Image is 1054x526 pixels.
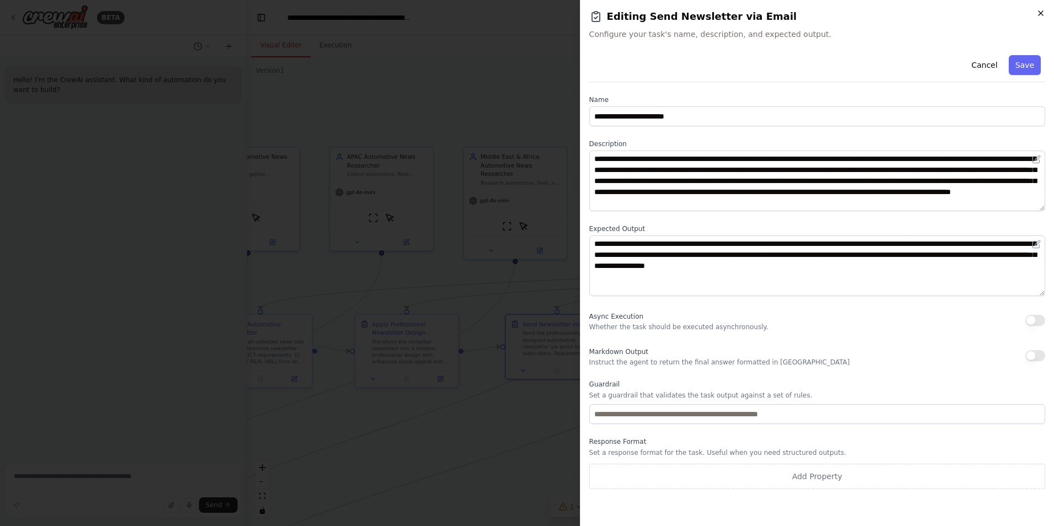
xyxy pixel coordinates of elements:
p: Whether the task should be executed asynchronously. [589,323,768,331]
button: Cancel [965,55,1004,75]
label: Guardrail [589,380,1045,389]
span: Configure your task's name, description, and expected output. [589,29,1045,40]
p: Instruct the agent to return the final answer formatted in [GEOGRAPHIC_DATA] [589,358,850,367]
label: Response Format [589,437,1045,446]
p: Set a guardrail that validates the task output against a set of rules. [589,391,1045,400]
span: Markdown Output [589,348,648,356]
button: Open in editor [1030,238,1043,251]
h2: Editing Send Newsletter via Email [589,9,1045,24]
button: Add Property [589,464,1045,489]
label: Expected Output [589,224,1045,233]
label: Description [589,139,1045,148]
button: Save [1009,55,1041,75]
p: Set a response format for the task. Useful when you need structured outputs. [589,448,1045,457]
label: Name [589,95,1045,104]
span: Async Execution [589,313,643,320]
button: Open in editor [1030,153,1043,166]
